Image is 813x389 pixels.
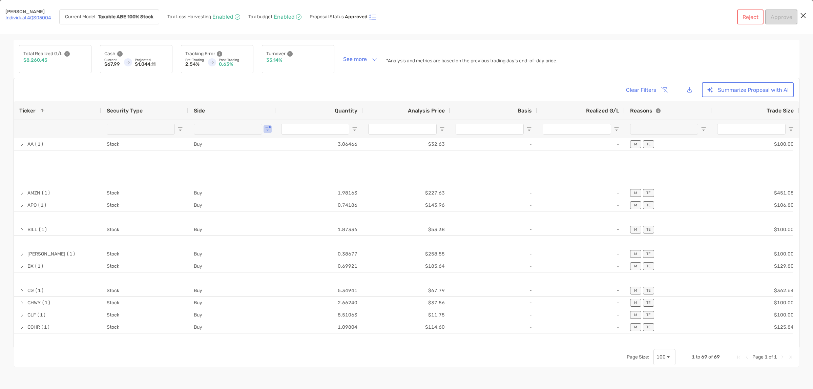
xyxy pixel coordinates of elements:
span: Realized G/L [586,107,619,114]
p: Pre-Trading [185,58,204,62]
span: 1 [692,354,695,360]
div: Stock [101,285,188,296]
span: (1) [41,346,50,357]
span: (1) [35,285,44,296]
div: Stock [101,346,188,357]
div: Buy [188,224,276,236]
p: Tax Loss Harvesting [167,15,211,19]
div: Stock [101,199,188,211]
button: Open Filter Menu [352,126,357,132]
span: Page [752,354,764,360]
span: 1 [774,354,777,360]
button: Open Filter Menu [439,126,445,132]
p: M [634,142,637,146]
p: M [634,301,637,305]
button: Clear Filters [621,82,672,97]
div: Previous Page [744,354,750,360]
div: Stock [101,260,188,272]
p: 2.54% [185,62,204,67]
div: $451.08 [712,187,799,199]
div: - [450,297,537,309]
span: BX [27,261,34,272]
div: Buy [188,260,276,272]
div: First Page [736,354,742,360]
div: Buy [188,199,276,211]
p: TE [646,301,651,305]
div: $100.00 [712,138,799,150]
input: Realized G/L Filter Input [543,124,611,135]
div: - [450,224,537,236]
div: $37.56 [363,297,450,309]
span: Quantity [335,107,357,114]
div: $185.64 [363,260,450,272]
div: - [450,285,537,296]
span: CHWY [27,297,41,308]
div: - [450,199,537,211]
p: Cash [104,49,116,58]
span: 69 [714,354,720,360]
p: 33.14% [266,58,282,63]
div: 0.60501 [276,346,363,357]
div: - [450,187,537,199]
p: $67.99 [104,62,120,67]
div: $100.00 [712,297,799,309]
p: Total Realized G/L [23,49,63,58]
div: - [537,260,625,272]
p: *Analysis and metrics are based on the previous trading day's end-of-day price. [386,59,558,63]
p: 0.63% [219,62,249,67]
span: (1) [41,187,50,199]
div: - [537,297,625,309]
p: Turnover [266,49,286,58]
p: TE [646,142,651,146]
span: APO [27,200,37,211]
div: $129.80 [712,260,799,272]
div: $143.96 [363,199,450,211]
div: Buy [188,346,276,357]
div: 3.06466 [276,138,363,150]
div: - [537,187,625,199]
span: of [708,354,713,360]
div: $100.00 [712,224,799,236]
div: Buy [188,285,276,296]
strong: Taxable ABE 100% Stock [98,14,153,20]
div: $67.79 [363,285,450,296]
div: $158.97 [712,346,799,357]
div: 5.34941 [276,285,363,296]
button: Open Filter Menu [788,126,794,132]
input: Basis Filter Input [456,124,524,135]
div: Stock [101,138,188,150]
a: Individual 4QS05004 [5,15,51,21]
div: - [537,285,625,296]
span: of [769,354,773,360]
p: Current [104,58,120,62]
p: $1,044.11 [135,62,168,67]
p: Enabled [274,15,295,19]
button: Open Filter Menu [614,126,619,132]
span: Analysis Price [408,107,445,114]
span: (1) [35,261,44,272]
div: 0.38677 [276,248,363,260]
p: M [634,191,637,195]
div: $32.63 [363,138,450,150]
p: TE [646,203,651,207]
span: (1) [35,139,44,150]
div: Page Size [653,349,675,365]
span: Basis [518,107,532,114]
input: Quantity Filter Input [281,124,349,135]
div: - [537,248,625,260]
div: Next Page [780,354,785,360]
p: $8,260.43 [23,58,47,63]
p: M [634,227,637,232]
p: Post-Trading [219,58,249,62]
div: Reasons [630,107,661,114]
span: [PERSON_NAME] [27,248,65,260]
div: $106.80 [712,199,799,211]
p: M [634,288,637,293]
div: Stock [101,187,188,199]
span: 1 [765,354,768,360]
p: TE [646,252,651,256]
div: Stock [101,224,188,236]
span: (1) [38,224,47,235]
p: TE [646,191,651,195]
div: - [537,138,625,150]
